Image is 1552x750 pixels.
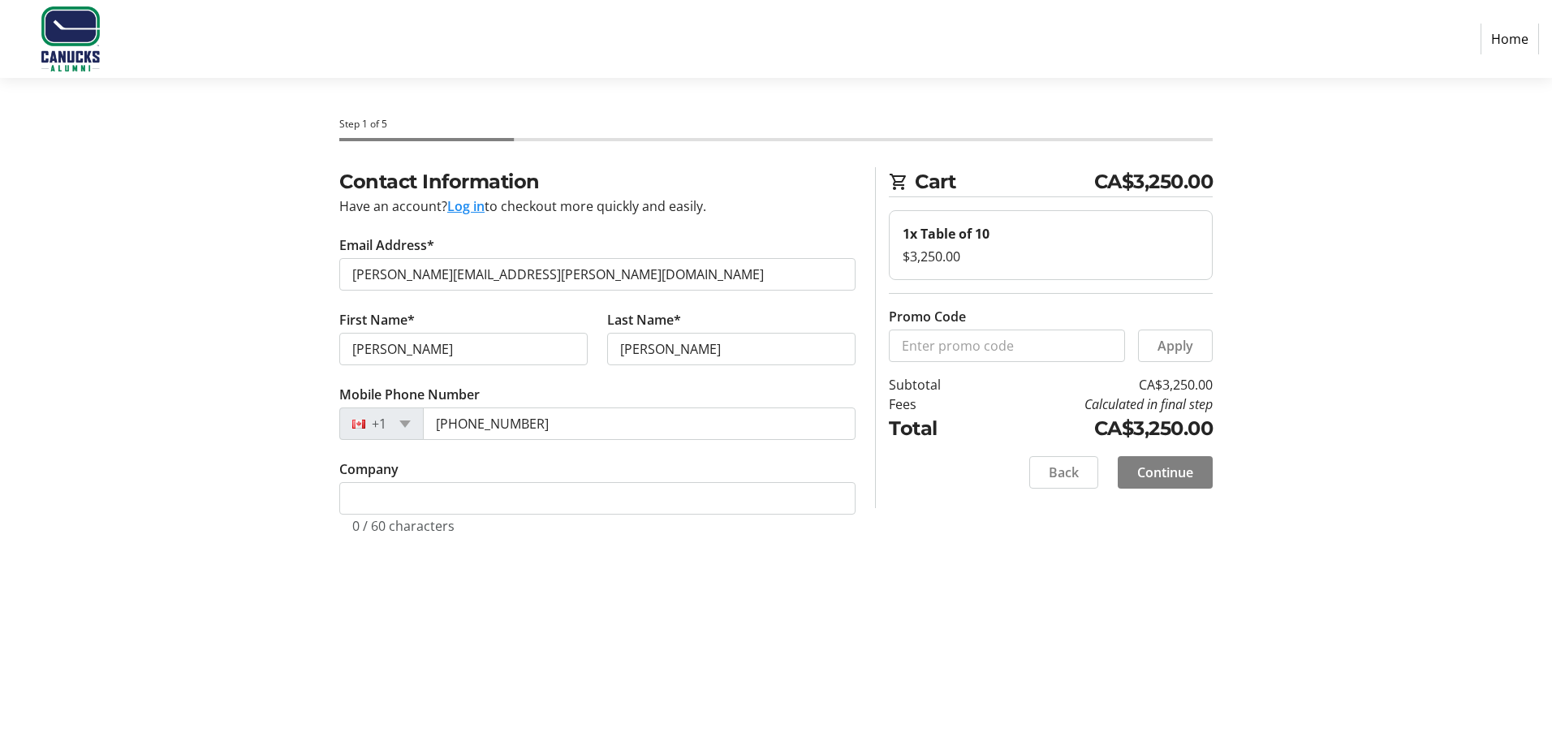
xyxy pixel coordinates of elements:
button: Back [1029,456,1098,489]
td: Calculated in final step [982,394,1213,414]
span: Back [1049,463,1079,482]
a: Home [1481,24,1539,54]
td: Total [889,414,982,443]
input: Enter promo code [889,330,1125,362]
label: Mobile Phone Number [339,385,480,404]
button: Apply [1138,330,1213,362]
label: Email Address* [339,235,434,255]
button: Log in [447,196,485,216]
div: Step 1 of 5 [339,117,1213,131]
span: Continue [1137,463,1193,482]
img: Vancouver Canucks Alumni Foundation's Logo [13,6,128,71]
span: Cart [915,167,1094,196]
label: First Name* [339,310,415,330]
label: Company [339,459,399,479]
div: $3,250.00 [903,247,1199,266]
strong: 1x Table of 10 [903,225,989,243]
label: Promo Code [889,307,966,326]
span: Apply [1158,336,1193,356]
tr-character-limit: 0 / 60 characters [352,517,455,535]
label: Last Name* [607,310,681,330]
td: CA$3,250.00 [982,375,1213,394]
h2: Contact Information [339,167,856,196]
td: CA$3,250.00 [982,414,1213,443]
div: Have an account? to checkout more quickly and easily. [339,196,856,216]
span: CA$3,250.00 [1094,167,1214,196]
td: Fees [889,394,982,414]
td: Subtotal [889,375,982,394]
input: (506) 234-5678 [423,407,856,440]
button: Continue [1118,456,1213,489]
